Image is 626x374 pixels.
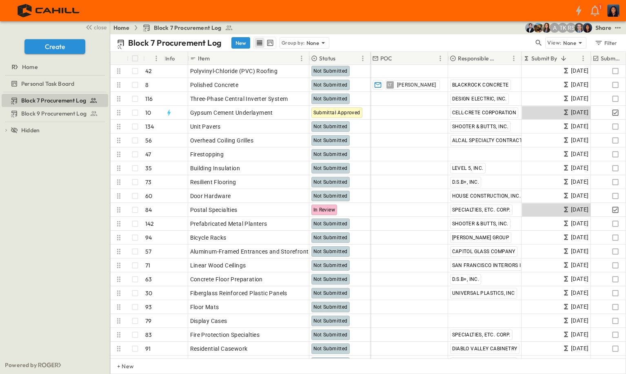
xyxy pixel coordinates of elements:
p: Submit By [531,54,557,62]
span: [DATE] [571,136,588,145]
button: New [231,37,250,49]
span: Prefabricated Metal Planters [190,220,267,228]
p: + New [117,362,122,370]
span: Block 7 Procurement Log [154,24,222,32]
span: Fiberglass Reinforced Plastic Panels [190,289,287,297]
span: DIABLO VALLEY CABINETRY [452,346,517,352]
p: Status [319,54,335,62]
span: Overhead Coiling Grilles [190,136,254,145]
span: [DATE] [571,66,588,76]
button: Sort [394,54,403,63]
span: ALCAL SPECIALTY CONTRACTING, INC. [452,138,544,143]
span: Floor Mats [190,303,219,311]
p: 134 [145,122,154,131]
span: Not Submitted [313,290,348,296]
span: Block 9 Procurement Log [21,109,87,118]
button: Menu [151,53,161,63]
span: [DATE] [571,122,588,131]
img: Jared Salin (jsalin@cahill-sf.com) [574,23,584,33]
p: POC [380,54,393,62]
span: Not Submitted [313,82,348,88]
p: Item [198,54,210,62]
a: Block 7 Procurement Log [2,95,107,106]
span: Impact-Resistant Wall Protection [190,358,279,367]
span: Not Submitted [313,346,348,352]
span: Door Hardware [190,192,231,200]
p: 142 [145,220,154,228]
span: CELL-CRETE CORPORATION [452,110,517,116]
button: Create [24,39,85,54]
div: Personal Task Boardtest [2,77,108,90]
span: [DATE] [571,344,588,353]
span: [DATE] [571,163,588,173]
div: Filter [594,38,617,47]
button: Sort [147,54,155,63]
span: Not Submitted [313,193,348,199]
span: Not Submitted [313,151,348,157]
a: Home [113,24,129,32]
span: Not Submitted [313,96,348,102]
button: Sort [211,54,220,63]
p: Responsible Contractor [458,54,498,62]
a: Personal Task Board [2,78,107,89]
p: 8 [145,81,149,89]
span: Firestopping [190,150,224,158]
img: Profile Picture [607,4,619,17]
p: Block 7 Procurement Log [128,37,222,49]
button: kanban view [265,38,275,48]
div: Raymond Shahabi (rshahabi@guzmangc.com) [566,23,576,33]
span: HOUSE CONSTRUCTION, INC. [452,193,521,199]
p: 73 [145,178,151,186]
span: SPECIALTIES, ETC. CORP. [452,332,511,338]
span: [DATE] [571,288,588,298]
button: Menu [297,53,306,63]
span: In Review [313,207,335,213]
div: Block 9 Procurement Logtest [2,107,108,120]
p: 63 [145,275,152,283]
span: Not Submitted [313,318,348,324]
span: [DATE] [571,205,588,214]
span: Postal Specialties [190,206,238,214]
span: Not Submitted [313,165,348,171]
span: SHOOTER & BUTTS, INC. [452,124,508,129]
span: SPECIALTIES, ETC. CORP. [452,207,511,213]
span: Personal Task Board [21,80,74,88]
span: Display Cases [190,317,227,325]
span: UNIVERSAL PLASTICS, INC [452,290,515,296]
p: 42 [145,67,152,75]
p: 94 [145,234,152,242]
div: Block 7 Procurement Logtest [2,94,108,107]
div: Anna Gomez (agomez@guzmangc.com) [550,23,559,33]
span: [DATE] [571,80,588,89]
nav: breadcrumbs [113,24,238,32]
p: 81 [145,358,151,367]
span: Three-Phase Central Inverter System [190,95,288,103]
span: Hidden [21,126,40,134]
span: [DATE] [571,191,588,200]
a: Home [2,61,107,73]
a: Block 7 Procurement Log [142,24,233,32]
p: 35 [145,164,152,172]
p: 83 [145,331,152,339]
img: Kim Bowen (kbowen@cahill-sf.com) [542,23,551,33]
span: BLACKROCK CONCRETE [452,82,509,88]
span: Not Submitted [313,276,348,282]
span: Concrete Floor Preparation [190,275,263,283]
span: [DATE] [571,247,588,256]
button: Menu [578,53,588,63]
span: Not Submitted [313,263,348,268]
span: close [94,23,107,31]
button: Filter [591,37,619,49]
div: Teddy Khuong (tkhuong@guzmangc.com) [558,23,568,33]
span: D.S.B+, INC. [452,276,479,282]
span: [PERSON_NAME] GROUP [452,235,510,240]
button: Menu [358,53,368,63]
p: 47 [145,150,151,158]
button: test [613,23,623,33]
p: 60 [145,192,152,200]
p: None [306,39,320,47]
span: Fire Protection Specialties [190,331,260,339]
p: 10 [145,109,151,117]
span: [DATE] [571,274,588,284]
p: 57 [145,247,151,256]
